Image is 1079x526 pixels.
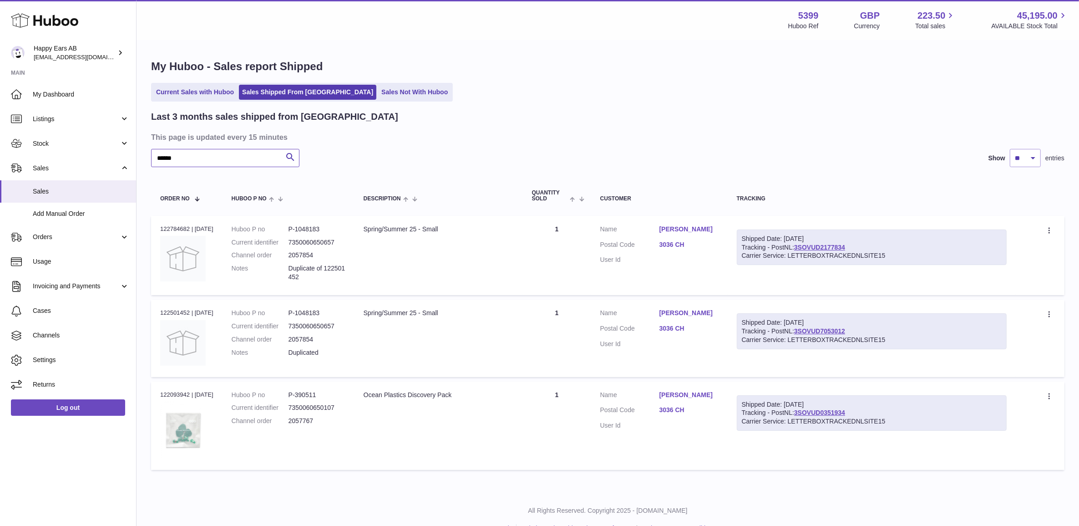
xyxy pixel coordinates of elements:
[232,251,289,260] dt: Channel order
[600,340,659,348] dt: User Id
[1045,154,1064,163] span: entries
[289,348,345,357] p: Duplicated
[232,225,289,234] dt: Huboo P no
[160,309,213,317] div: 122501452 | [DATE]
[737,230,1007,266] div: Tracking - PostNL:
[742,318,1002,327] div: Shipped Date: [DATE]
[737,313,1007,349] div: Tracking - PostNL:
[160,320,206,366] img: no-photo.jpg
[289,264,345,281] p: Duplicate of 122501452
[160,402,206,459] img: 53991642634710.jpg
[659,225,719,234] a: [PERSON_NAME]
[151,132,1062,142] h3: This page is updated every 15 minutes
[289,251,345,260] dd: 2057854
[289,225,345,234] dd: P-1048183
[232,309,289,317] dt: Huboo P no
[659,309,719,317] a: [PERSON_NAME]
[794,244,845,251] a: 3SOVUD2177834
[523,300,591,377] td: 1
[659,406,719,414] a: 3036 CH
[1017,10,1058,22] span: 45,195.00
[915,22,956,31] span: Total sales
[659,391,719,399] a: [PERSON_NAME]
[742,251,1002,260] div: Carrier Service: LETTERBOXTRACKEDNLSITE15
[33,380,129,389] span: Returns
[860,10,880,22] strong: GBP
[600,391,659,402] dt: Name
[232,196,267,202] span: Huboo P no
[854,22,880,31] div: Currency
[160,196,190,202] span: Order No
[34,44,116,61] div: Happy Ears AB
[160,391,213,399] div: 122093942 | [DATE]
[532,190,568,202] span: Quantity Sold
[600,309,659,320] dt: Name
[742,417,1002,426] div: Carrier Service: LETTERBOXTRACKEDNLSITE15
[33,356,129,364] span: Settings
[600,324,659,335] dt: Postal Code
[523,216,591,295] td: 1
[364,309,514,317] div: Spring/Summer 25 - Small
[742,400,1002,409] div: Shipped Date: [DATE]
[600,240,659,251] dt: Postal Code
[144,506,1072,515] p: All Rights Reserved. Copyright 2025 - [DOMAIN_NAME]
[33,139,120,148] span: Stock
[289,309,345,317] dd: P-1048183
[289,403,345,412] dd: 7350060650107
[737,196,1007,202] div: Tracking
[232,322,289,331] dt: Current identifier
[991,22,1068,31] span: AVAILABLE Stock Total
[600,196,719,202] div: Customer
[600,406,659,417] dt: Postal Code
[794,327,845,335] a: 3SOVUD7053012
[991,10,1068,31] a: 45,195.00 AVAILABLE Stock Total
[289,417,345,425] dd: 2057767
[742,235,1002,243] div: Shipped Date: [DATE]
[33,331,129,340] span: Channels
[659,324,719,333] a: 3036 CH
[33,90,129,99] span: My Dashboard
[160,225,213,233] div: 122784682 | [DATE]
[151,111,398,123] h2: Last 3 months sales shipped from [GEOGRAPHIC_DATA]
[160,236,206,281] img: no-photo.jpg
[232,417,289,425] dt: Channel order
[232,348,289,357] dt: Notes
[33,306,129,315] span: Cases
[378,85,451,100] a: Sales Not With Huboo
[33,233,120,241] span: Orders
[232,335,289,344] dt: Channel order
[364,225,514,234] div: Spring/Summer 25 - Small
[34,53,134,61] span: [EMAIL_ADDRESS][DOMAIN_NAME]
[523,382,591,470] td: 1
[289,322,345,331] dd: 7350060650657
[364,196,401,202] span: Description
[33,282,120,291] span: Invoicing and Payments
[794,409,845,416] a: 3SOVUD0351934
[988,154,1005,163] label: Show
[239,85,376,100] a: Sales Shipped From [GEOGRAPHIC_DATA]
[742,336,1002,344] div: Carrier Service: LETTERBOXTRACKEDNLSITE15
[33,209,129,218] span: Add Manual Order
[600,225,659,236] dt: Name
[33,164,120,173] span: Sales
[364,391,514,399] div: Ocean Plastics Discovery Pack
[798,10,819,22] strong: 5399
[289,238,345,247] dd: 7350060650657
[788,22,819,31] div: Huboo Ref
[289,391,345,399] dd: P-390511
[232,238,289,247] dt: Current identifier
[737,395,1007,431] div: Tracking - PostNL:
[151,59,1064,74] h1: My Huboo - Sales report Shipped
[232,264,289,281] dt: Notes
[289,335,345,344] dd: 2057854
[11,399,125,416] a: Log out
[600,255,659,264] dt: User Id
[11,46,25,60] img: internalAdmin-5399@internal.huboo.com
[917,10,945,22] span: 223.50
[232,391,289,399] dt: Huboo P no
[232,403,289,412] dt: Current identifier
[659,240,719,249] a: 3036 CH
[600,421,659,430] dt: User Id
[33,115,120,123] span: Listings
[33,187,129,196] span: Sales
